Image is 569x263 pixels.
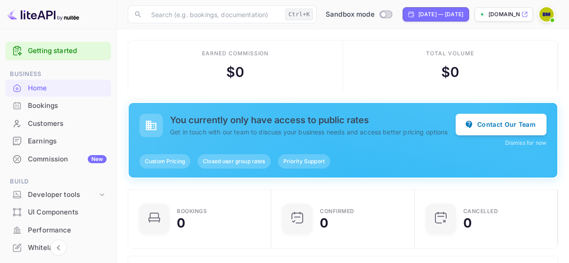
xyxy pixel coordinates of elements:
img: LiteAPI logo [7,7,79,22]
div: Earnings [5,133,111,150]
span: Sandbox mode [326,9,375,20]
div: UI Components [28,207,107,218]
div: 0 [463,217,472,229]
div: Whitelabel [28,243,107,253]
div: $ 0 [441,62,459,82]
span: Build [5,177,111,187]
p: [DOMAIN_NAME] [488,10,520,18]
a: Customers [5,115,111,132]
p: Get in touch with our team to discuss your business needs and access better pricing options [170,127,456,137]
div: CANCELLED [463,209,498,214]
a: Getting started [28,46,107,56]
h5: You currently only have access to public rates [170,115,456,125]
span: Priority Support [278,157,330,165]
input: Search (e.g. bookings, documentation) [146,5,282,23]
span: Business [5,69,111,79]
button: Collapse navigation [50,240,67,256]
button: Contact Our Team [456,114,547,135]
button: Dismiss for now [505,139,547,147]
div: Whitelabel [5,239,111,257]
span: Closed user group rates [197,157,270,165]
a: Earnings [5,133,111,149]
a: Whitelabel [5,239,111,256]
a: CommissionNew [5,151,111,167]
div: Getting started [5,42,111,60]
div: UI Components [5,204,111,221]
a: Bookings [5,97,111,114]
div: $ 0 [226,62,244,82]
div: Home [5,80,111,97]
div: Earned commission [202,49,269,58]
div: Ctrl+K [285,9,313,20]
div: Developer tools [28,190,98,200]
div: CommissionNew [5,151,111,168]
div: New [88,155,107,163]
div: Switch to Production mode [322,9,395,20]
div: Bookings [177,209,207,214]
a: UI Components [5,204,111,220]
div: Total volume [426,49,474,58]
div: Earnings [28,136,107,147]
div: Performance [5,222,111,239]
div: Customers [28,119,107,129]
div: Bookings [28,101,107,111]
a: Home [5,80,111,96]
div: Bookings [5,97,111,115]
div: Performance [28,225,107,236]
img: Brenda Mutevera [539,7,554,22]
a: Performance [5,222,111,238]
div: Customers [5,115,111,133]
div: 0 [320,217,328,229]
div: 0 [177,217,185,229]
span: Custom Pricing [139,157,190,165]
div: Commission [28,154,107,165]
div: Developer tools [5,187,111,203]
div: Confirmed [320,209,354,214]
div: Home [28,83,107,94]
div: [DATE] — [DATE] [418,10,463,18]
